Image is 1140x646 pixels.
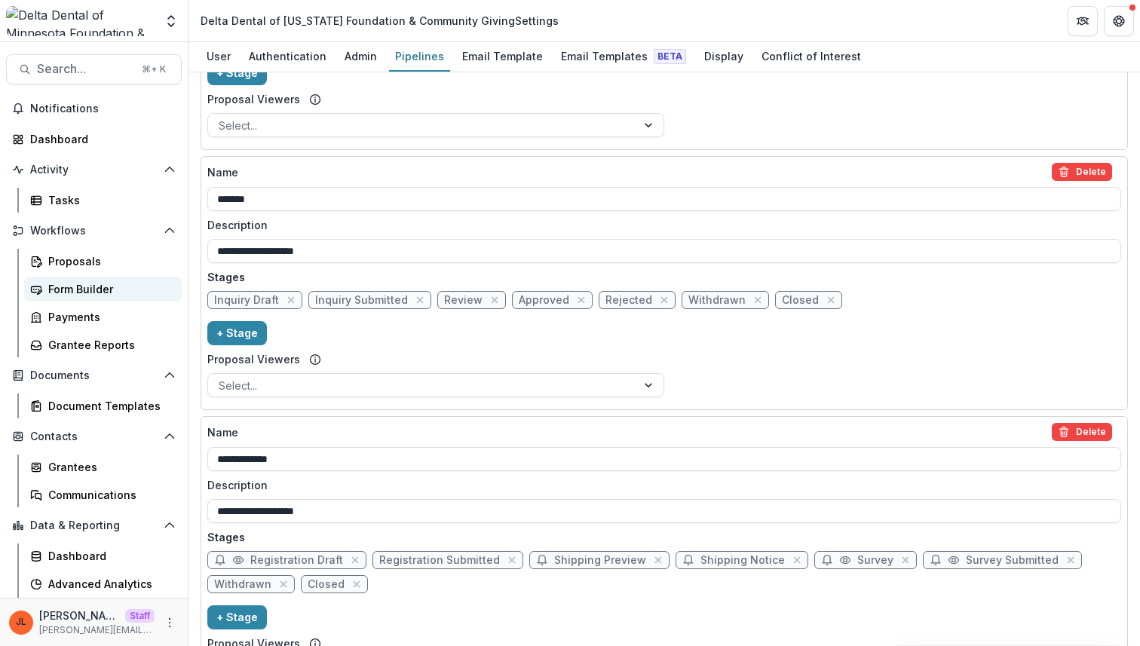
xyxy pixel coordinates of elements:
div: Admin [339,45,383,67]
div: Delta Dental of [US_STATE] Foundation & Community Giving Settings [201,13,559,29]
div: Email Template [456,45,549,67]
div: Pipelines [389,45,450,67]
a: Email Template [456,42,549,72]
button: close [276,577,291,592]
button: close [574,292,589,308]
label: Proposal Viewers [207,351,300,367]
a: Proposals [24,249,182,274]
button: + Stage [207,61,267,85]
img: Delta Dental of Minnesota Foundation & Community Giving logo [6,6,155,36]
button: close [504,553,519,568]
div: User [201,45,237,67]
button: Open Contacts [6,424,182,449]
a: Dashboard [24,543,182,568]
a: Display [698,42,749,72]
p: Stages [207,269,1121,285]
p: Name [207,164,238,180]
a: Advanced Analytics [24,571,182,596]
p: [PERSON_NAME][EMAIL_ADDRESS][DOMAIN_NAME] [39,623,155,637]
button: close [283,292,299,308]
span: Notifications [30,103,176,115]
span: Withdrawn [688,294,746,307]
span: Contacts [30,430,158,443]
button: close [487,292,502,308]
div: Dashboard [30,131,170,147]
div: Jeanne Locker [16,617,26,627]
a: Communications [24,482,182,507]
button: close [657,292,672,308]
div: Communications [48,487,170,503]
button: close [412,292,427,308]
button: close [823,292,838,308]
span: Approved [519,294,569,307]
span: Shipping Notice [700,554,785,567]
span: Inquiry Draft [214,294,279,307]
span: Review [444,294,483,307]
a: Dashboard [6,127,182,152]
span: Search... [37,62,133,76]
label: Proposal Viewers [207,91,300,107]
button: Open Activity [6,158,182,182]
button: More [161,614,179,632]
a: Grantees [24,455,182,479]
span: Withdrawn [214,578,271,591]
div: Email Templates [555,45,692,67]
div: Advanced Analytics [48,576,170,592]
button: Open Documents [6,363,182,387]
div: Form Builder [48,281,170,297]
a: Pipelines [389,42,450,72]
label: Description [207,477,1112,493]
button: close [750,292,765,308]
div: Authentication [243,45,332,67]
button: delete [1052,163,1112,181]
div: Dashboard [48,548,170,564]
button: delete [1052,423,1112,441]
button: close [898,553,913,568]
a: Grantee Reports [24,332,182,357]
a: Admin [339,42,383,72]
button: close [349,577,364,592]
button: Open Workflows [6,219,182,243]
button: + Stage [207,321,267,345]
button: + Stage [207,605,267,629]
button: Open Data & Reporting [6,513,182,537]
button: close [1063,553,1078,568]
button: close [348,553,363,568]
span: Documents [30,369,158,382]
nav: breadcrumb [195,10,565,32]
span: Closed [308,578,345,591]
a: Email Templates Beta [555,42,692,72]
span: Beta [654,49,686,64]
a: Payments [24,305,182,329]
p: [PERSON_NAME] [39,608,119,623]
div: Document Templates [48,398,170,414]
a: Form Builder [24,277,182,302]
div: Grantees [48,459,170,475]
a: Document Templates [24,393,182,418]
span: Shipping Preview [554,554,646,567]
a: Conflict of Interest [755,42,867,72]
button: Search... [6,54,182,84]
span: Survey Submitted [966,554,1059,567]
span: Closed [782,294,819,307]
div: Tasks [48,192,170,208]
a: Authentication [243,42,332,72]
span: Registration Submitted [379,554,500,567]
a: User [201,42,237,72]
div: ⌘ + K [139,61,169,78]
div: Payments [48,309,170,325]
button: close [651,553,666,568]
button: close [789,553,804,568]
label: Description [207,217,1112,233]
p: Staff [125,609,155,623]
span: Registration Draft [250,554,343,567]
div: Conflict of Interest [755,45,867,67]
span: Inquiry Submitted [315,294,408,307]
span: Workflows [30,225,158,237]
button: Get Help [1104,6,1134,36]
div: Proposals [48,253,170,269]
div: Display [698,45,749,67]
span: Survey [857,554,893,567]
button: Partners [1068,6,1098,36]
p: Name [207,424,238,440]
